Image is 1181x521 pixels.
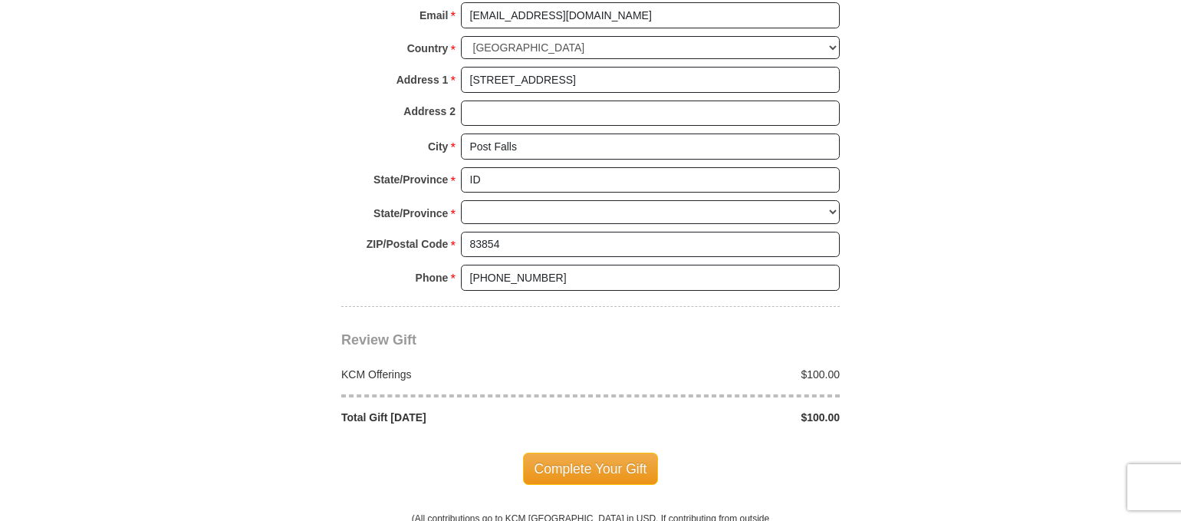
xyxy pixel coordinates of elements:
strong: Phone [416,267,449,289]
span: Complete Your Gift [523,453,659,485]
div: KCM Offerings [334,367,591,382]
strong: City [428,136,448,157]
strong: State/Province [373,203,448,224]
div: Total Gift [DATE] [334,410,591,425]
span: Review Gift [341,332,416,348]
strong: Address 2 [403,101,456,122]
strong: ZIP/Postal Code [367,233,449,255]
strong: Country [407,38,449,59]
strong: Address 1 [396,69,449,91]
div: $100.00 [590,410,848,425]
div: $100.00 [590,367,848,382]
strong: Email [419,5,448,26]
strong: State/Province [373,169,448,190]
